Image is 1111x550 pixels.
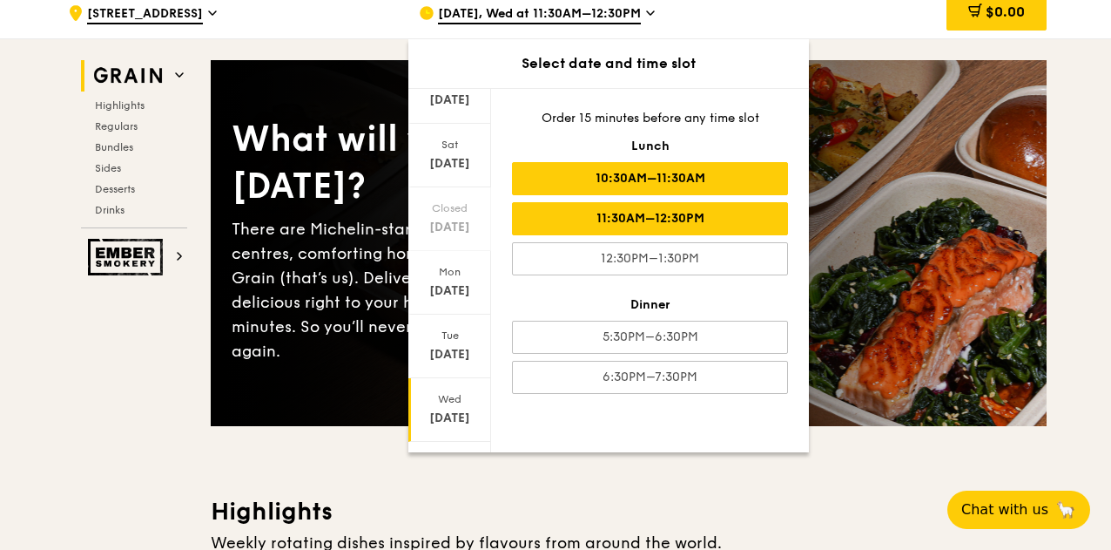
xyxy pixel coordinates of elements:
span: $0.00 [986,3,1025,20]
div: There are Michelin-star restaurants, hawker centres, comforting home-cooked classics… and Grain (... [232,217,629,363]
div: Sat [411,138,488,152]
div: [DATE] [411,346,488,363]
span: Regulars [95,120,138,132]
div: [DATE] [411,155,488,173]
div: 6:30PM–7:30PM [512,361,788,394]
span: Bundles [95,141,133,153]
div: Order 15 minutes before any time slot [512,110,788,127]
div: 5:30PM–6:30PM [512,321,788,354]
img: Ember Smokery web logo [88,239,168,275]
span: Highlights [95,99,145,112]
img: Grain web logo [88,60,168,92]
div: Wed [411,392,488,406]
div: Closed [411,201,488,215]
div: [DATE] [411,92,488,109]
div: 12:30PM–1:30PM [512,242,788,275]
div: Lunch [512,138,788,155]
h3: Highlights [211,496,1047,527]
div: [DATE] [411,282,488,300]
span: [STREET_ADDRESS] [87,5,203,24]
div: Select date and time slot [408,53,809,74]
span: 🦙 [1055,499,1076,520]
div: What will you eat [DATE]? [232,116,629,210]
div: 11:30AM–12:30PM [512,202,788,235]
div: [DATE] [411,219,488,236]
div: 10:30AM–11:30AM [512,162,788,195]
div: Mon [411,265,488,279]
div: Dinner [512,296,788,314]
div: [DATE] [411,410,488,427]
span: [DATE], Wed at 11:30AM–12:30PM [438,5,641,24]
span: Sides [95,162,121,174]
span: Desserts [95,183,135,195]
span: Chat with us [961,499,1048,520]
button: Chat with us🦙 [947,491,1090,529]
div: Tue [411,329,488,343]
span: Drinks [95,204,125,216]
